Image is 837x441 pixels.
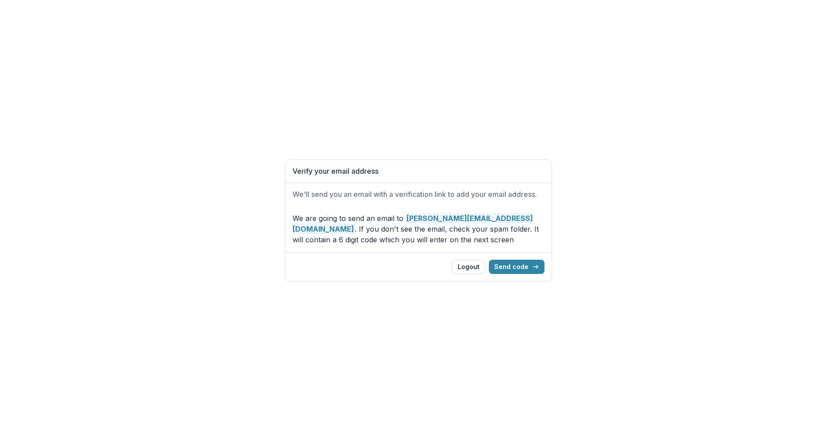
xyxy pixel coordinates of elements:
[293,167,544,176] h1: Verify your email address
[293,213,544,245] p: We are going to send an email to . If you don't see the email, check your spam folder. It will co...
[293,213,533,234] strong: [PERSON_NAME][EMAIL_ADDRESS][DOMAIN_NAME]
[293,190,544,199] h2: We'll send you an email with a verification link to add your email address.
[489,260,544,274] button: Send code
[452,260,485,274] button: Logout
